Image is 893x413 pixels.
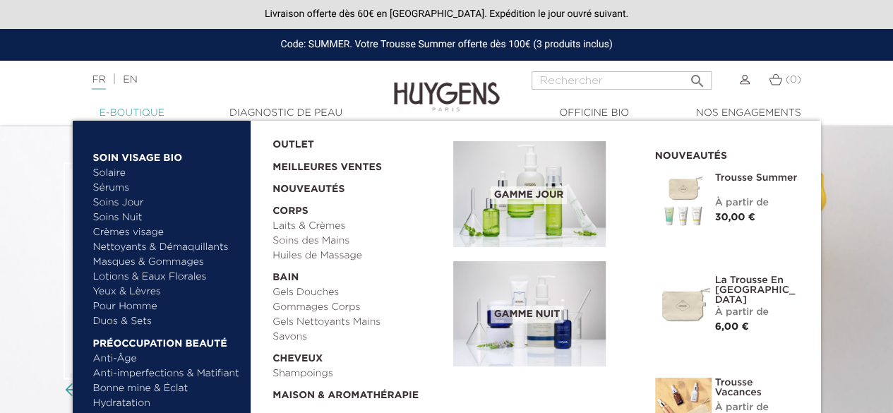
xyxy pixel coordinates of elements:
img: routine_nuit_banner.jpg [453,261,606,367]
a: La Trousse en [GEOGRAPHIC_DATA] [715,275,800,305]
a: Anti-Âge [93,352,241,366]
a: Sérums [93,181,241,196]
a: Shampoings [272,366,443,381]
img: La Trousse en Coton [655,275,712,332]
div: À partir de [715,305,800,320]
a: Solaire [93,166,241,181]
a: Meilleures Ventes [272,152,431,175]
a: Crèmes visage [93,225,241,240]
a: E-Boutique [61,106,203,121]
a: Yeux & Lèvres [93,285,241,299]
a: Soin Visage Bio [93,143,241,166]
a: Lotions & Eaux Florales [93,270,241,285]
a: Bonne mine & Éclat [93,381,241,396]
a: Laits & Crèmes [272,219,443,234]
a: FR [92,75,105,90]
a: Savons [272,330,443,345]
div: | [85,71,361,88]
a: Gommages Corps [272,300,443,315]
a: Cheveux [272,345,443,366]
a: Bain [272,263,443,285]
a: Anti-imperfections & Matifiant [93,366,241,381]
a: Gels Douches [272,285,443,300]
a: Nos engagements [678,106,819,121]
div: Boutons du carrousel [71,380,116,401]
a: Masques & Gommages [93,255,241,270]
a: Duos & Sets [93,314,241,329]
a: Trousse Summer [715,173,800,183]
span: 30,00 € [715,213,755,222]
button:  [685,67,710,86]
a: Nettoyants & Démaquillants [93,240,241,255]
a: Trousse Vacances [715,378,800,397]
a: Pour Homme [93,299,241,314]
a: Nouveautés [272,175,443,197]
span: 6,00 € [715,322,749,332]
a: Huiles de Massage [272,249,443,263]
span: (0) [786,75,801,85]
a: Corps [272,197,443,219]
div: À partir de [715,196,800,210]
a: Soins des Mains [272,234,443,249]
a: Gels Nettoyants Mains [272,315,443,330]
h2: Nouveautés [655,145,800,162]
a: EN [123,75,137,85]
a: OUTLET [272,131,431,152]
a: Diagnostic de peau [215,106,356,121]
a: Gamme nuit [453,261,634,367]
a: Soins Jour [93,196,241,210]
input: Rechercher [532,71,712,90]
a: Maison & Aromathérapie [272,381,443,403]
a: Hydratation [93,396,241,411]
img: Huygens [394,59,500,114]
a: Soins Nuit [93,210,228,225]
a: Préoccupation beauté [93,329,241,352]
span: Gamme nuit [491,306,563,323]
img: routine_jour_banner.jpg [453,141,606,247]
img: Trousse Summer [655,173,712,229]
span: Gamme jour [491,186,567,204]
a: Gamme jour [453,141,634,247]
a: Officine Bio [524,106,665,121]
i:  [689,68,706,85]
